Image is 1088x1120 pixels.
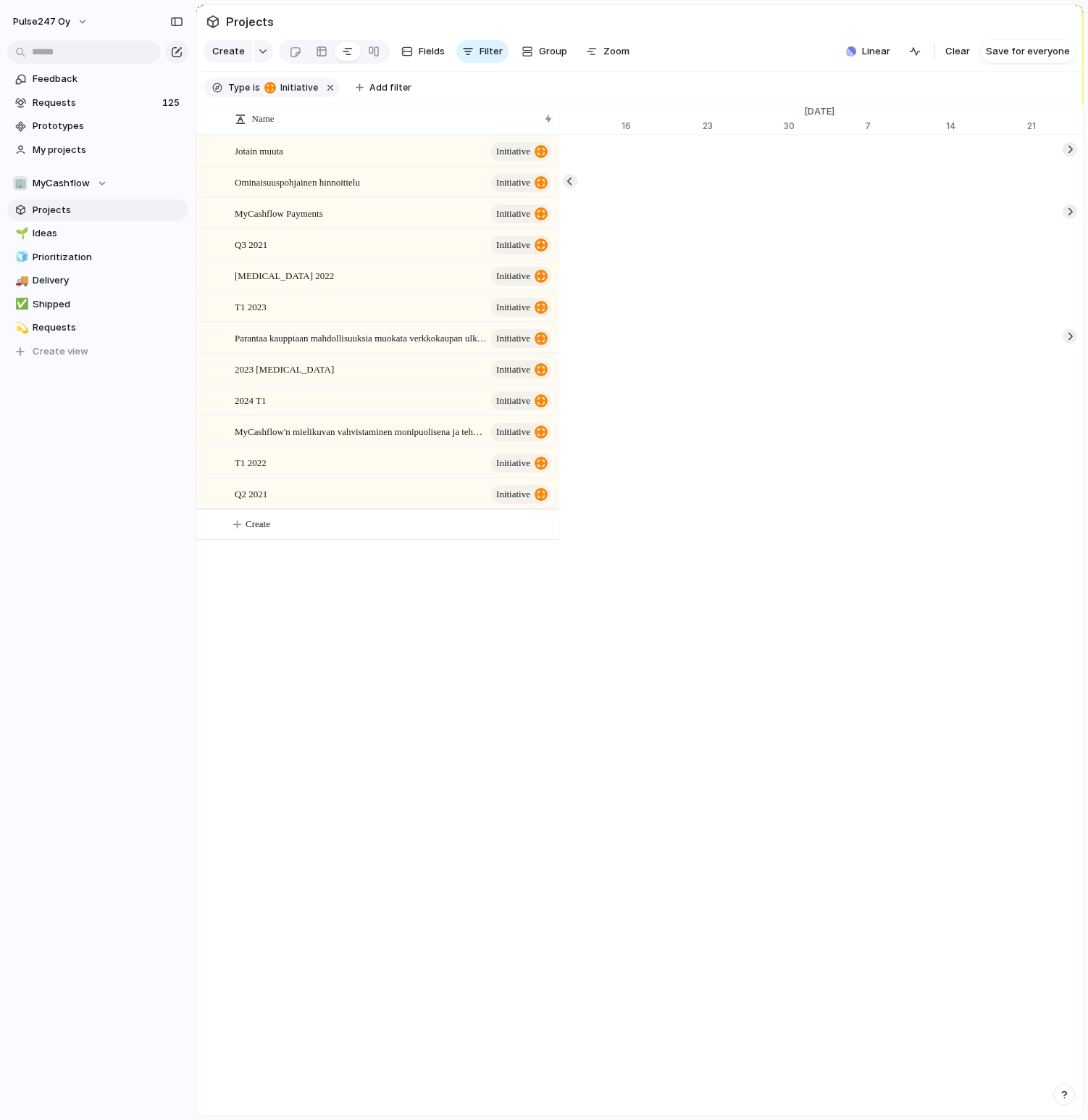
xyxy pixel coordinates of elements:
[491,204,551,223] button: initiative
[33,273,183,288] span: Delivery
[33,344,88,359] span: Create view
[580,40,635,63] button: Zoom
[491,360,551,379] button: initiative
[491,485,551,504] button: initiative
[491,236,551,254] button: initiative
[7,246,188,268] a: 🧊Prioritization
[622,120,703,133] div: 16
[7,68,188,90] a: Feedback
[7,10,96,33] button: Pulse247 Oy
[491,329,551,348] button: initiative
[496,266,530,286] span: initiative
[276,81,318,94] span: initiative
[496,328,530,349] span: initiative
[603,44,629,59] span: Zoom
[7,270,188,291] a: 🚚Delivery
[491,298,551,317] button: initiative
[212,44,245,59] span: Create
[246,517,270,531] span: Create
[491,142,551,161] button: initiative
[7,199,188,221] a: Projects
[7,341,188,362] button: Create view
[211,510,581,539] button: Create
[7,92,188,114] a: Requests125
[496,141,530,162] span: initiative
[540,120,622,133] div: 9
[396,40,451,63] button: Fields
[235,142,283,159] span: Jotain muuta
[840,41,896,62] button: Linear
[15,296,25,312] div: ✅
[15,320,25,336] div: 💫
[496,422,530,442] span: initiative
[33,250,183,265] span: Prioritization
[784,120,795,133] div: 30
[491,454,551,473] button: initiative
[33,226,183,241] span: Ideas
[496,360,530,380] span: initiative
[456,40,509,63] button: Filter
[539,44,567,59] span: Group
[496,235,530,255] span: initiative
[204,40,252,63] button: Create
[496,173,530,193] span: initiative
[33,176,90,191] span: MyCashflow
[369,81,411,94] span: Add filter
[940,40,976,63] button: Clear
[235,236,267,252] span: Q3 2021
[13,250,28,265] button: 🧊
[235,423,487,439] span: MyCashflow'n mielikuvan vahvistaminen monipuolisena ja tehokkaana alustana
[13,273,28,288] button: 🚚
[15,249,25,265] div: 🧊
[419,44,445,59] span: Fields
[250,80,263,96] button: is
[33,203,183,217] span: Projects
[7,173,188,194] button: 🏢MyCashflow
[162,96,183,110] span: 125
[496,297,530,318] span: initiative
[491,391,551,410] button: initiative
[223,9,277,35] span: Projects
[491,423,551,441] button: initiative
[33,320,183,335] span: Requests
[33,119,183,133] span: Prototypes
[980,40,1076,63] button: Save for everyone
[13,320,28,335] button: 💫
[235,298,267,315] span: T1 2023
[945,44,970,59] span: Clear
[491,173,551,192] button: initiative
[253,81,260,94] span: is
[228,81,250,94] span: Type
[865,120,946,133] div: 7
[33,297,183,312] span: Shipped
[7,317,188,339] a: 💫Requests
[7,294,188,315] a: ✅Shipped
[261,80,321,96] button: initiative
[496,204,530,224] span: initiative
[13,297,28,312] button: ✅
[235,485,267,502] span: Q2 2021
[491,267,551,286] button: initiative
[15,273,25,289] div: 🚚
[15,225,25,242] div: 🌱
[496,391,530,411] span: initiative
[7,139,188,161] a: My projects
[347,78,420,98] button: Add filter
[235,204,323,221] span: MyCashflow Payments
[7,223,188,244] a: 🌱Ideas
[480,44,503,59] span: Filter
[496,453,530,473] span: initiative
[514,40,574,63] button: Group
[946,120,1027,133] div: 14
[7,115,188,137] a: Prototypes
[33,143,183,157] span: My projects
[496,484,530,505] span: initiative
[235,267,334,283] span: [MEDICAL_DATA] 2022
[795,104,843,119] span: [DATE]
[862,44,890,59] span: Linear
